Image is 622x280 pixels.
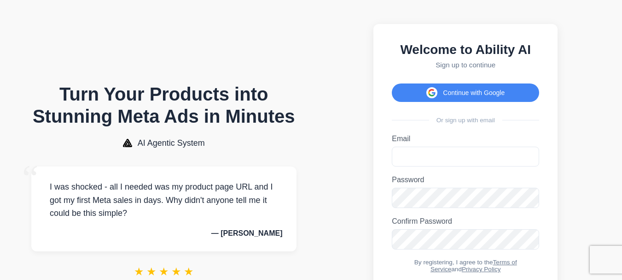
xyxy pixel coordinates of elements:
img: AI Agentic System Logo [123,139,132,147]
span: “ [22,157,39,199]
label: Confirm Password [392,217,539,226]
h2: Welcome to Ability AI [392,42,539,57]
span: ★ [184,265,194,278]
h1: Turn Your Products into Stunning Meta Ads in Minutes [31,83,296,127]
label: Password [392,176,539,184]
p: Sign up to continue [392,61,539,69]
span: AI Agentic System [138,138,205,148]
a: Terms of Service [430,259,517,273]
div: Or sign up with email [392,117,539,124]
div: By registering, I agree to the and [392,259,539,273]
p: I was shocked - all I needed was my product page URL and I got my first Meta sales in days. Why d... [45,180,283,220]
button: Continue with Google [392,83,539,102]
a: Privacy Policy [462,266,501,273]
label: Email [392,135,539,143]
span: ★ [146,265,157,278]
span: ★ [171,265,181,278]
span: ★ [134,265,144,278]
p: — [PERSON_NAME] [45,229,283,238]
span: ★ [159,265,169,278]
